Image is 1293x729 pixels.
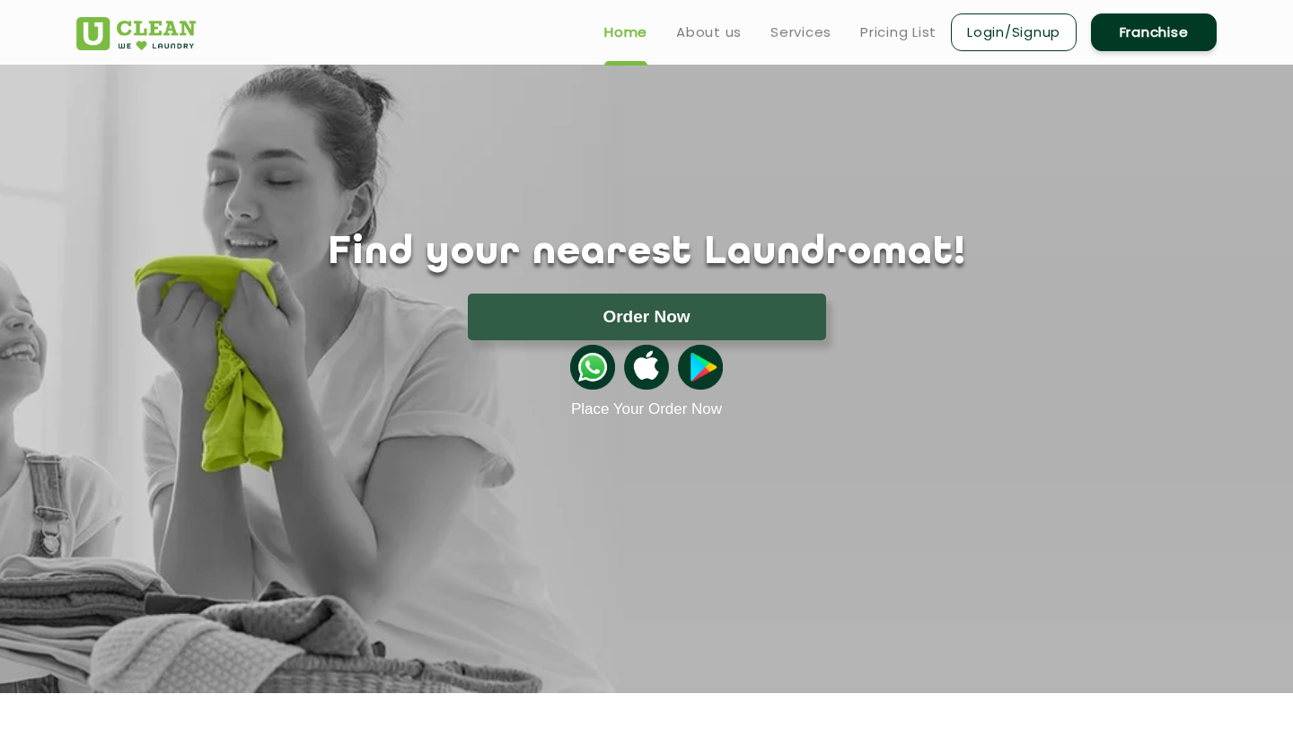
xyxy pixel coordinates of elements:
a: Services [770,22,831,43]
a: Place Your Order Now [571,400,722,418]
button: Order Now [468,294,826,340]
img: playstoreicon.png [678,345,723,390]
a: Pricing List [860,22,937,43]
h1: Find your nearest Laundromat! [63,231,1230,276]
a: Franchise [1091,13,1217,51]
img: apple-icon.png [624,345,669,390]
img: whatsappicon.png [570,345,615,390]
a: Home [604,22,647,43]
a: Login/Signup [951,13,1077,51]
a: About us [676,22,742,43]
img: UClean Laundry and Dry Cleaning [76,17,196,50]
